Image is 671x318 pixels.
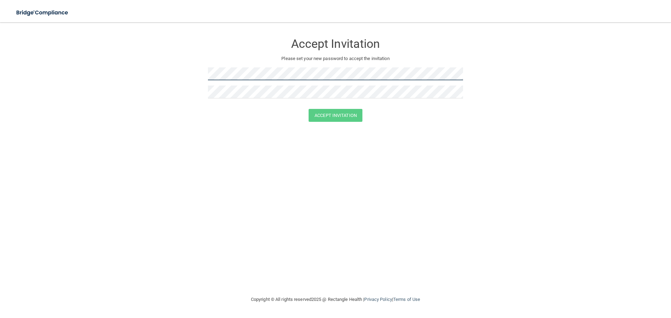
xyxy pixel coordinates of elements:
a: Terms of Use [393,297,420,302]
p: Please set your new password to accept the invitation [213,54,458,63]
button: Accept Invitation [309,109,362,122]
h3: Accept Invitation [208,37,463,50]
a: Privacy Policy [364,297,392,302]
div: Copyright © All rights reserved 2025 @ Rectangle Health | | [208,288,463,311]
img: bridge_compliance_login_screen.278c3ca4.svg [10,6,75,20]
